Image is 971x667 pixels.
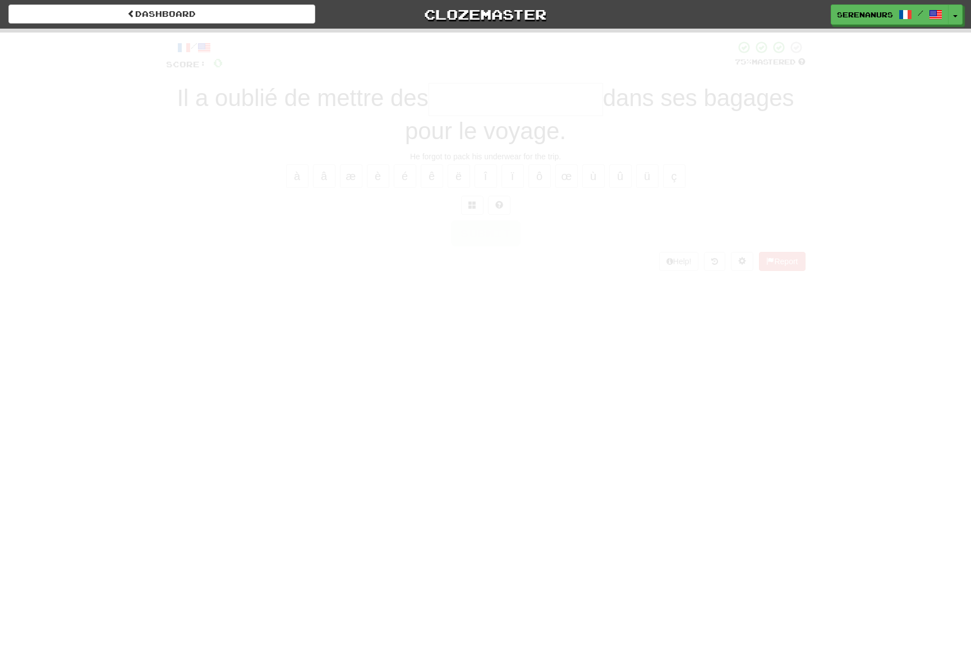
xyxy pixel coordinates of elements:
span: 75 % [735,57,752,66]
span: / [918,9,923,17]
a: SerenaNurs / [831,4,949,25]
a: Dashboard [8,4,315,24]
button: Single letter hint - you only get 1 per sentence and score half the points! alt+h [488,196,510,215]
span: dans ses bagages pour le voyage. [405,85,794,144]
button: Switch sentence to multiple choice alt+p [461,196,484,215]
button: ë [448,164,470,188]
span: Score: [166,59,206,69]
span: 10 [723,30,742,43]
button: Round history (alt+y) [704,252,725,271]
span: SerenaNurs [837,10,893,20]
button: Help! [659,252,699,271]
div: / [166,40,223,54]
button: Submit [451,220,521,246]
span: Il a oublié de mettre des [177,85,428,111]
button: à [286,164,309,188]
span: 0 [306,30,315,43]
button: ü [636,164,659,188]
button: è [367,164,389,188]
button: ù [582,164,605,188]
span: 0 [530,30,540,43]
button: û [609,164,632,188]
button: ô [528,164,551,188]
button: é [394,164,416,188]
button: ï [501,164,524,188]
button: ç [663,164,685,188]
a: Clozemaster [332,4,639,24]
span: 0 [213,56,223,70]
button: ê [421,164,443,188]
div: He forgot to pack his underwear for the trip. [166,151,806,162]
span: Incorrect [431,31,502,43]
span: To go [656,31,695,43]
button: œ [555,164,578,188]
span: Correct [223,31,278,43]
button: î [475,164,497,188]
button: â [313,164,335,188]
button: Report [759,252,805,271]
div: Mastered [735,57,806,67]
button: æ [340,164,362,188]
